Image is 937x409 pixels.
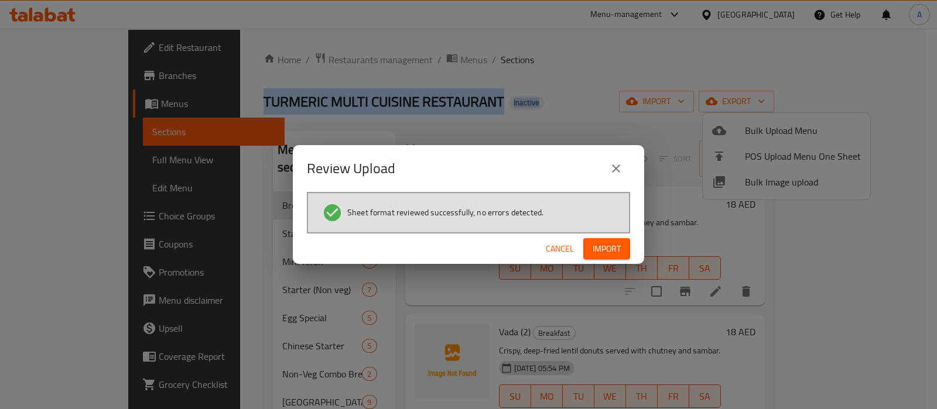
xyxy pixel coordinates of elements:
[541,238,579,260] button: Cancel
[593,242,621,256] span: Import
[307,159,395,178] h2: Review Upload
[602,154,630,183] button: close
[583,238,630,260] button: Import
[546,242,574,256] span: Cancel
[347,207,543,218] span: Sheet format reviewed successfully, no errors detected.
